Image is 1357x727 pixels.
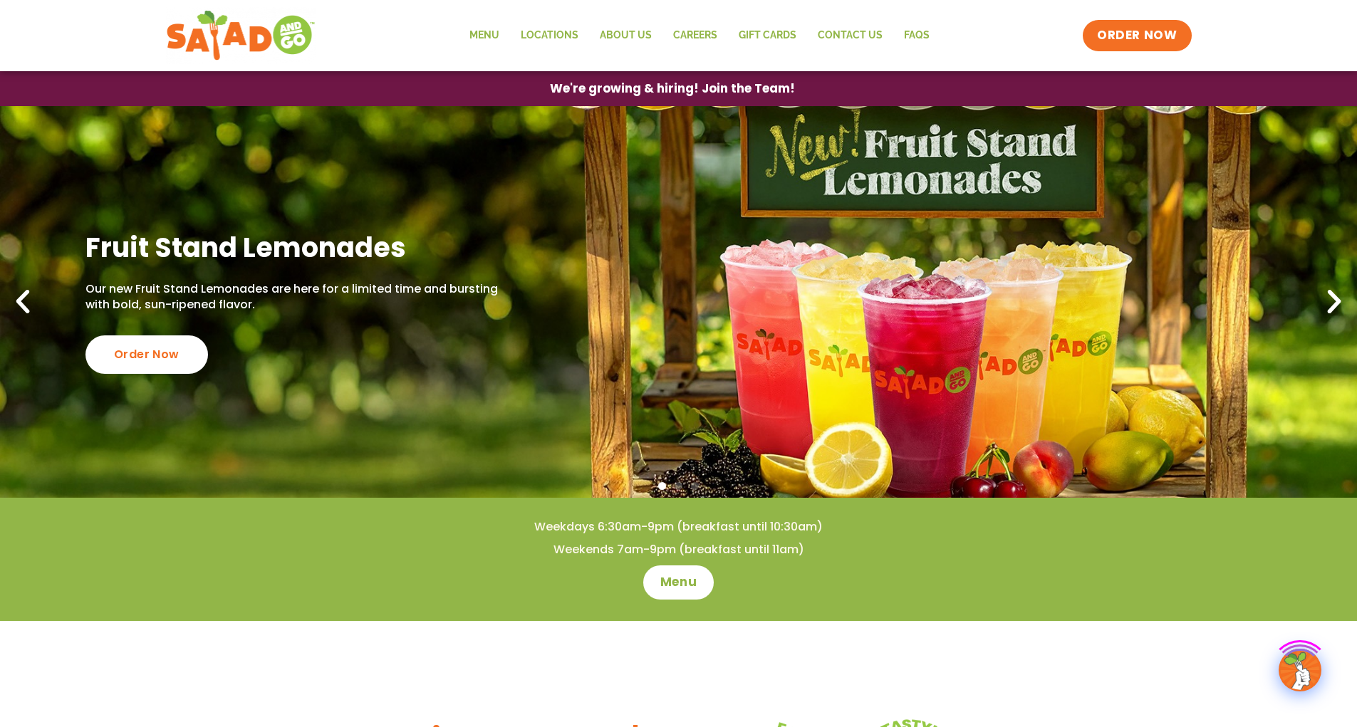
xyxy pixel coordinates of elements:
span: We're growing & hiring! Join the Team! [550,83,795,95]
a: Menu [459,19,510,52]
div: Previous slide [7,286,38,318]
span: ORDER NOW [1097,27,1177,44]
div: Order Now [85,335,208,374]
a: We're growing & hiring! Join the Team! [529,72,816,105]
a: GIFT CARDS [728,19,807,52]
span: Go to slide 1 [658,482,666,490]
div: Next slide [1319,286,1350,318]
a: ORDER NOW [1083,20,1191,51]
h4: Weekends 7am-9pm (breakfast until 11am) [28,542,1329,558]
a: FAQs [893,19,940,52]
a: Careers [662,19,728,52]
span: Go to slide 2 [675,482,682,490]
a: Contact Us [807,19,893,52]
a: Locations [510,19,589,52]
img: new-SAG-logo-768×292 [166,7,316,64]
a: Menu [643,565,714,600]
span: Menu [660,574,697,591]
nav: Menu [459,19,940,52]
p: Our new Fruit Stand Lemonades are here for a limited time and bursting with bold, sun-ripened fla... [85,281,505,313]
span: Go to slide 3 [691,482,699,490]
a: About Us [589,19,662,52]
h4: Weekdays 6:30am-9pm (breakfast until 10:30am) [28,519,1329,535]
h2: Fruit Stand Lemonades [85,230,505,265]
